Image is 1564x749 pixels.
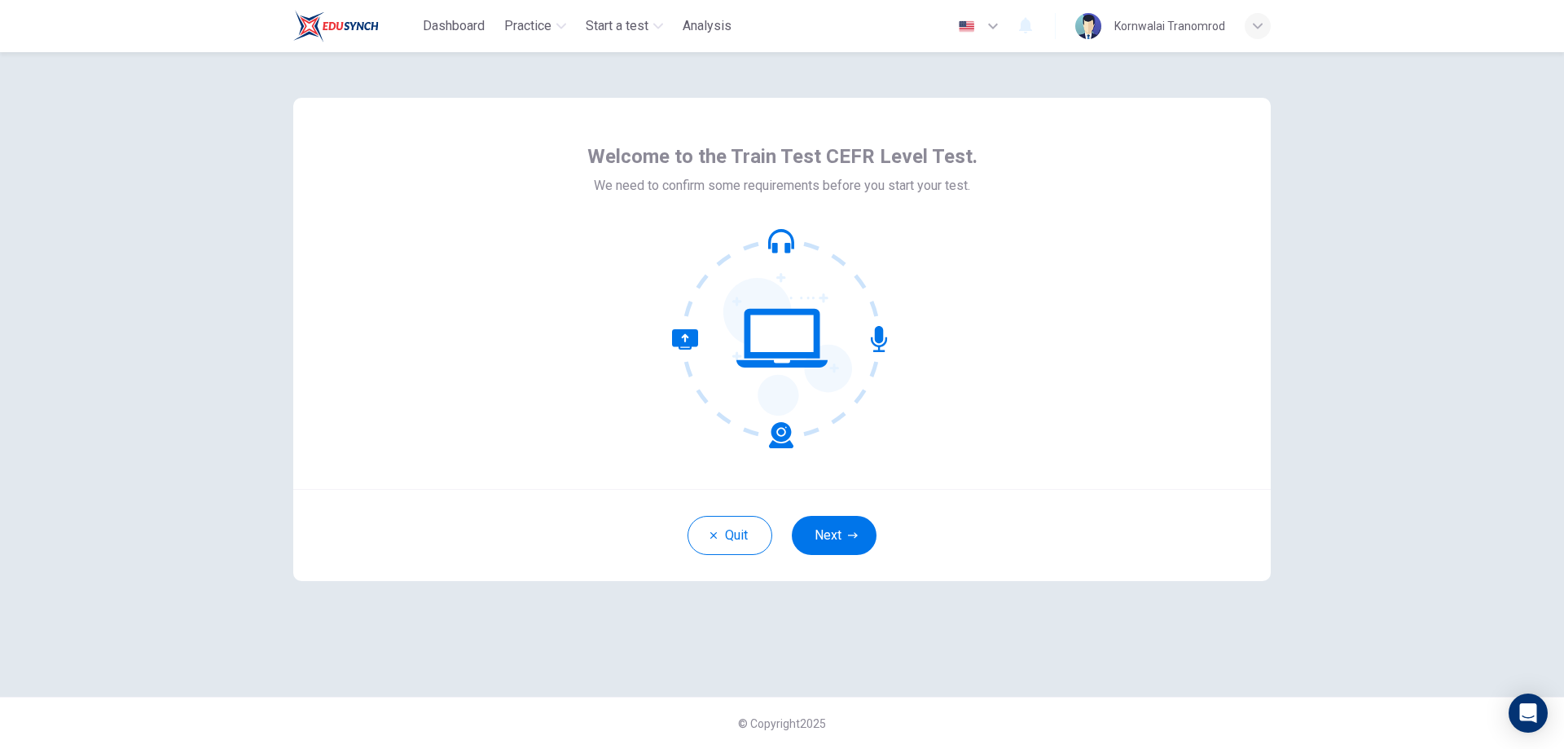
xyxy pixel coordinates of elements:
button: Start a test [579,11,670,41]
button: Quit [688,516,772,555]
button: Dashboard [416,11,491,41]
span: Practice [504,16,551,36]
span: Analysis [683,16,731,36]
div: Kornwalai Tranomrod [1114,16,1225,36]
span: Start a test [586,16,648,36]
span: We need to confirm some requirements before you start your test. [594,176,970,196]
a: Train Test logo [293,10,416,42]
span: Welcome to the Train Test CEFR Level Test. [587,143,977,170]
div: Open Intercom Messenger [1509,694,1548,733]
button: Practice [498,11,573,41]
span: © Copyright 2025 [738,717,826,730]
span: Dashboard [423,16,485,36]
img: Train Test logo [293,10,379,42]
img: Profile picture [1075,13,1101,39]
button: Analysis [676,11,738,41]
button: Next [792,516,876,555]
img: en [956,20,977,33]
